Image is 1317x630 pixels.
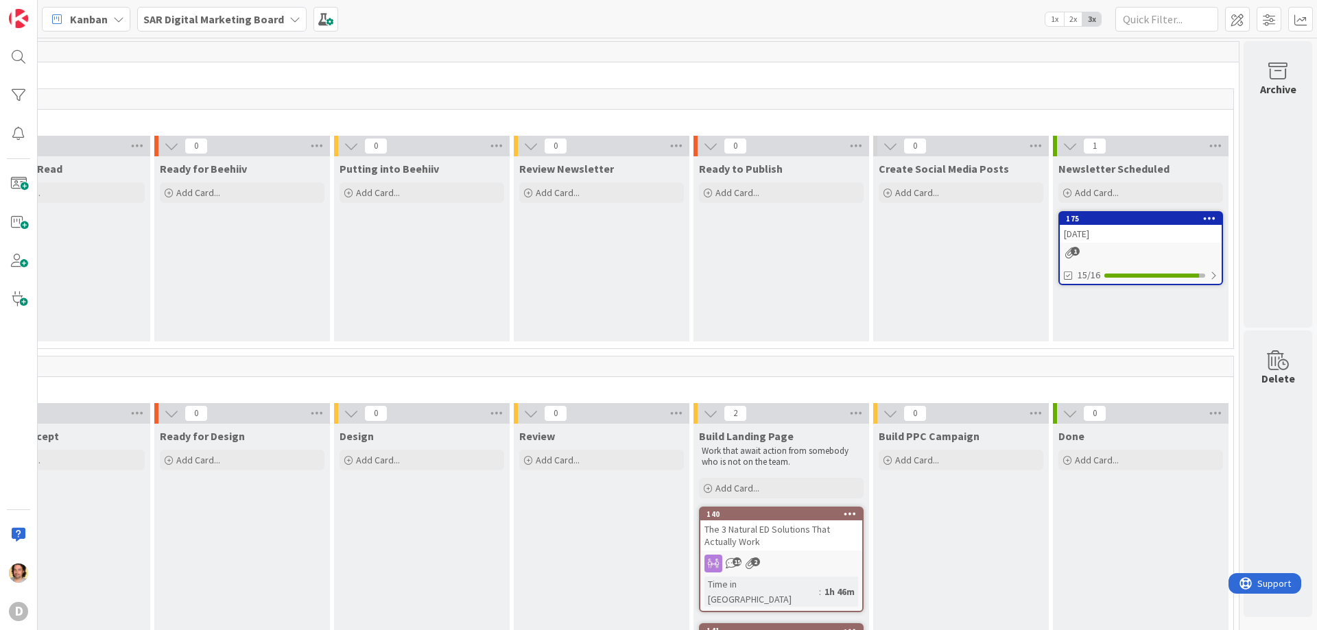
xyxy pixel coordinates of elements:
[1075,454,1119,466] span: Add Card...
[185,138,208,154] span: 0
[724,138,747,154] span: 0
[700,508,862,550] div: 140The 3 Natural ED Solutions That Actually Work
[536,186,580,199] span: Add Card...
[1082,12,1101,26] span: 3x
[1060,225,1222,243] div: [DATE]
[903,405,927,422] span: 0
[903,138,927,154] span: 0
[1261,370,1295,387] div: Delete
[699,162,783,175] span: Ready to Publish
[176,186,220,199] span: Add Card...
[364,138,388,154] span: 0
[519,162,614,175] span: Review Newsletter
[160,162,247,175] span: Ready for Beehiiv
[544,138,567,154] span: 0
[9,9,28,28] img: Visit kanbanzone.com
[340,429,374,443] span: Design
[1078,268,1100,282] span: 15/16
[879,429,980,443] span: Build PPC Campaign
[544,405,567,422] span: 0
[356,186,400,199] span: Add Card...
[176,454,220,466] span: Add Card...
[699,429,794,443] span: Build Landing Page
[519,429,555,443] span: Review
[704,577,819,607] div: Time in [GEOGRAPHIC_DATA]
[707,509,862,519] div: 140
[700,520,862,550] div: The 3 Natural ED Solutions That Actually Work
[702,445,851,468] span: Work that await action from somebody who is not on the team.
[143,12,284,26] b: SAR Digital Marketing Board
[724,405,747,422] span: 2
[895,186,939,199] span: Add Card...
[821,584,858,599] div: 1h 46m
[819,584,821,599] span: :
[1083,405,1106,422] span: 0
[185,405,208,422] span: 0
[1060,213,1222,225] div: 175
[1260,81,1296,97] div: Archive
[1075,186,1119,199] span: Add Card...
[895,454,939,466] span: Add Card...
[1115,7,1218,32] input: Quick Filter...
[9,602,28,621] div: D
[340,162,439,175] span: Putting into Beehiiv
[1060,213,1222,243] div: 175[DATE]
[536,454,580,466] span: Add Card...
[733,557,741,566] span: 15
[160,429,245,443] span: Ready for Design
[751,557,760,566] span: 2
[700,508,862,520] div: 140
[9,564,28,583] img: EC
[1058,162,1170,175] span: Newsletter Scheduled
[715,186,759,199] span: Add Card...
[1071,247,1080,256] span: 1
[1045,12,1064,26] span: 1x
[715,482,759,494] span: Add Card...
[364,405,388,422] span: 0
[1066,214,1222,223] div: 175
[29,2,62,19] span: Support
[70,11,108,27] span: Kanban
[879,162,1009,175] span: Create Social Media Posts
[1064,12,1082,26] span: 2x
[1058,429,1084,443] span: Done
[356,454,400,466] span: Add Card...
[1083,138,1106,154] span: 1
